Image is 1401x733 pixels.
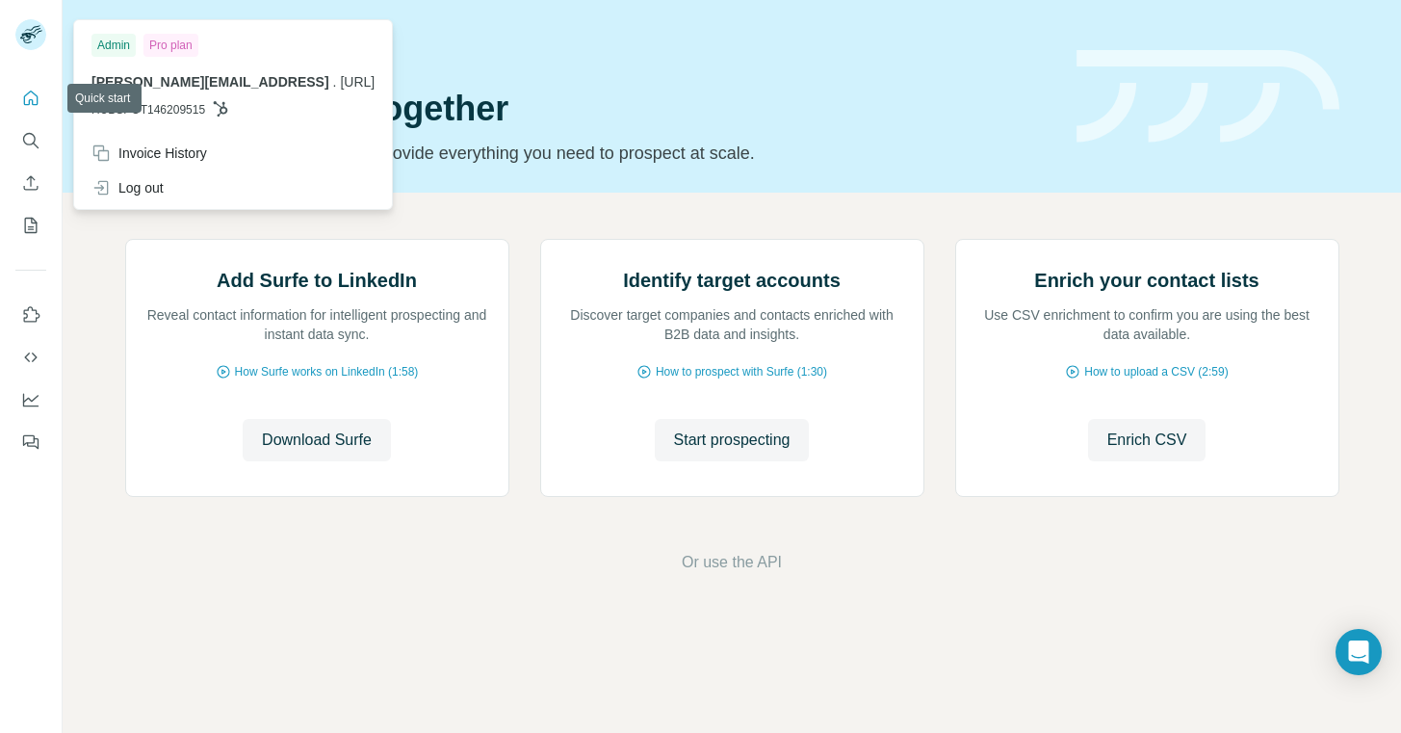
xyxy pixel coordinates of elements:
span: HUBSPOT146209515 [91,101,205,118]
button: Dashboard [15,382,46,417]
button: Start prospecting [655,419,810,461]
img: banner [1077,50,1339,144]
span: [PERSON_NAME][EMAIL_ADDRESS] [91,74,329,90]
div: Log out [91,178,164,197]
button: Or use the API [682,551,782,574]
div: Invoice History [91,144,207,163]
button: Enrich CSV [15,166,46,200]
p: Discover target companies and contacts enriched with B2B data and insights. [560,305,904,344]
h2: Enrich your contact lists [1034,267,1258,294]
div: Pro plan [143,34,198,57]
p: Pick your starting point and we’ll provide everything you need to prospect at scale. [125,140,1053,167]
span: How to prospect with Surfe (1:30) [656,363,827,380]
h2: Add Surfe to LinkedIn [217,267,417,294]
div: Admin [91,34,136,57]
button: Use Surfe on LinkedIn [15,298,46,332]
span: . [333,74,337,90]
button: Download Surfe [243,419,391,461]
h1: Let’s prospect together [125,90,1053,128]
button: Search [15,123,46,158]
div: Quick start [125,36,1053,55]
button: Enrich CSV [1088,419,1206,461]
span: Start prospecting [674,429,791,452]
button: Feedback [15,425,46,459]
span: [URL] [340,74,375,90]
span: Download Surfe [262,429,372,452]
div: Open Intercom Messenger [1336,629,1382,675]
span: How Surfe works on LinkedIn (1:58) [235,363,419,380]
button: Quick start [15,81,46,116]
span: How to upload a CSV (2:59) [1084,363,1228,380]
span: Enrich CSV [1107,429,1187,452]
button: My lists [15,208,46,243]
p: Use CSV enrichment to confirm you are using the best data available. [975,305,1319,344]
p: Reveal contact information for intelligent prospecting and instant data sync. [145,305,489,344]
button: Use Surfe API [15,340,46,375]
h2: Identify target accounts [623,267,841,294]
